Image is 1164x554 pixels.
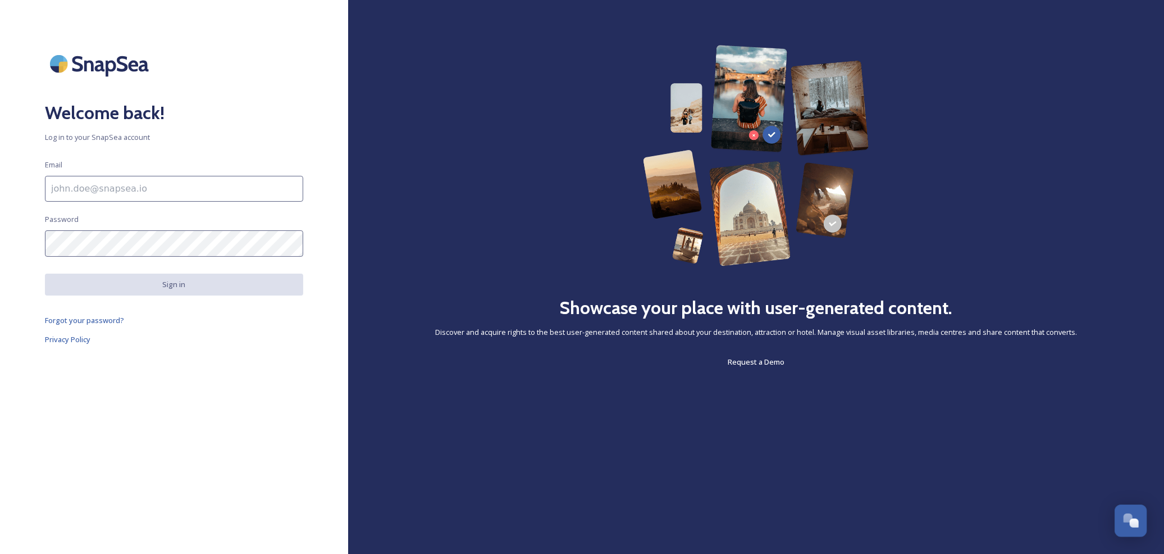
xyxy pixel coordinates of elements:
h2: Showcase your place with user-generated content. [560,294,953,321]
img: SnapSea Logo [45,45,157,83]
a: Request a Demo [728,355,784,369]
span: Discover and acquire rights to the best user-generated content shared about your destination, att... [435,327,1077,338]
span: Forgot your password? [45,315,124,325]
a: Privacy Policy [45,333,303,346]
a: Forgot your password? [45,314,303,327]
span: Privacy Policy [45,334,90,344]
input: john.doe@snapsea.io [45,176,303,202]
button: Open Chat [1115,505,1147,537]
button: Sign in [45,274,303,296]
img: 63b42ca75bacad526042e722_Group%20154-p-800.png [643,45,869,266]
span: Password [45,214,79,225]
h2: Welcome back! [45,99,303,126]
span: Email [45,160,62,170]
span: Log in to your SnapSea account [45,132,303,143]
span: Request a Demo [728,357,784,367]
